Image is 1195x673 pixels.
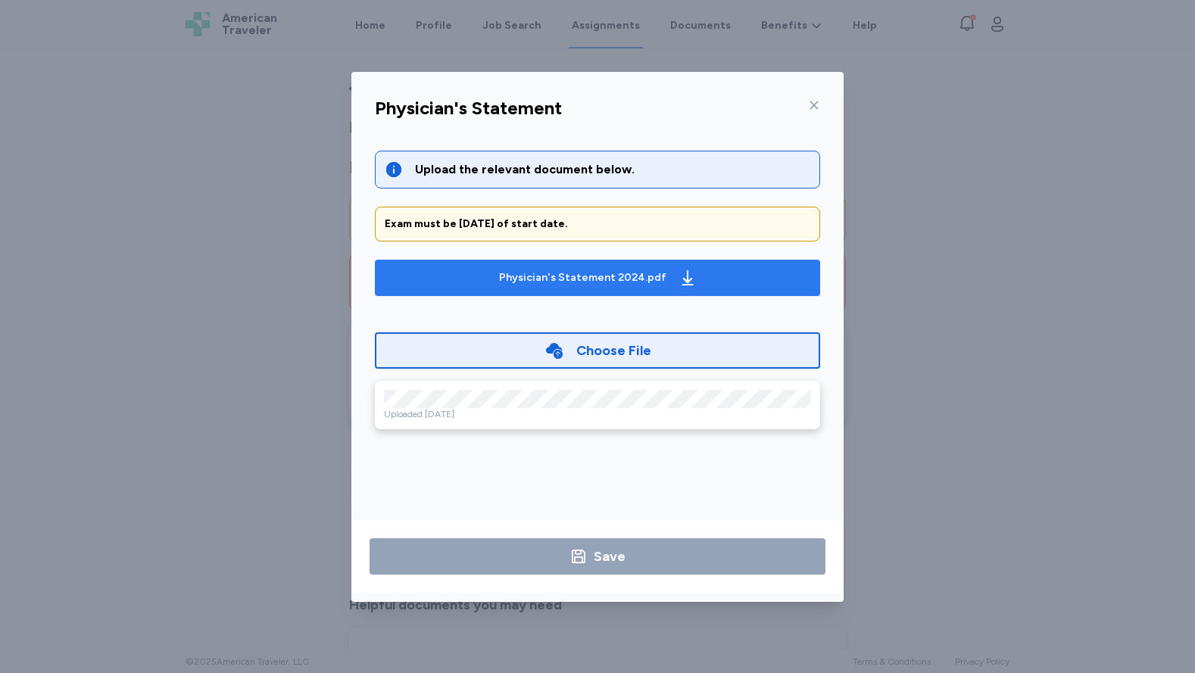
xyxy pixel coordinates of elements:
div: Physician's Statement [375,96,562,120]
div: Save [594,546,626,567]
button: Save [370,538,825,575]
div: Exam must be [DATE] of start date. [385,217,810,232]
div: Physician's Statement 2024.pdf [499,270,666,285]
div: Upload the relevant document below. [415,160,810,179]
button: Physician's Statement 2024.pdf [375,260,820,296]
div: Uploaded [DATE] [384,408,811,420]
div: Choose File [576,340,651,361]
